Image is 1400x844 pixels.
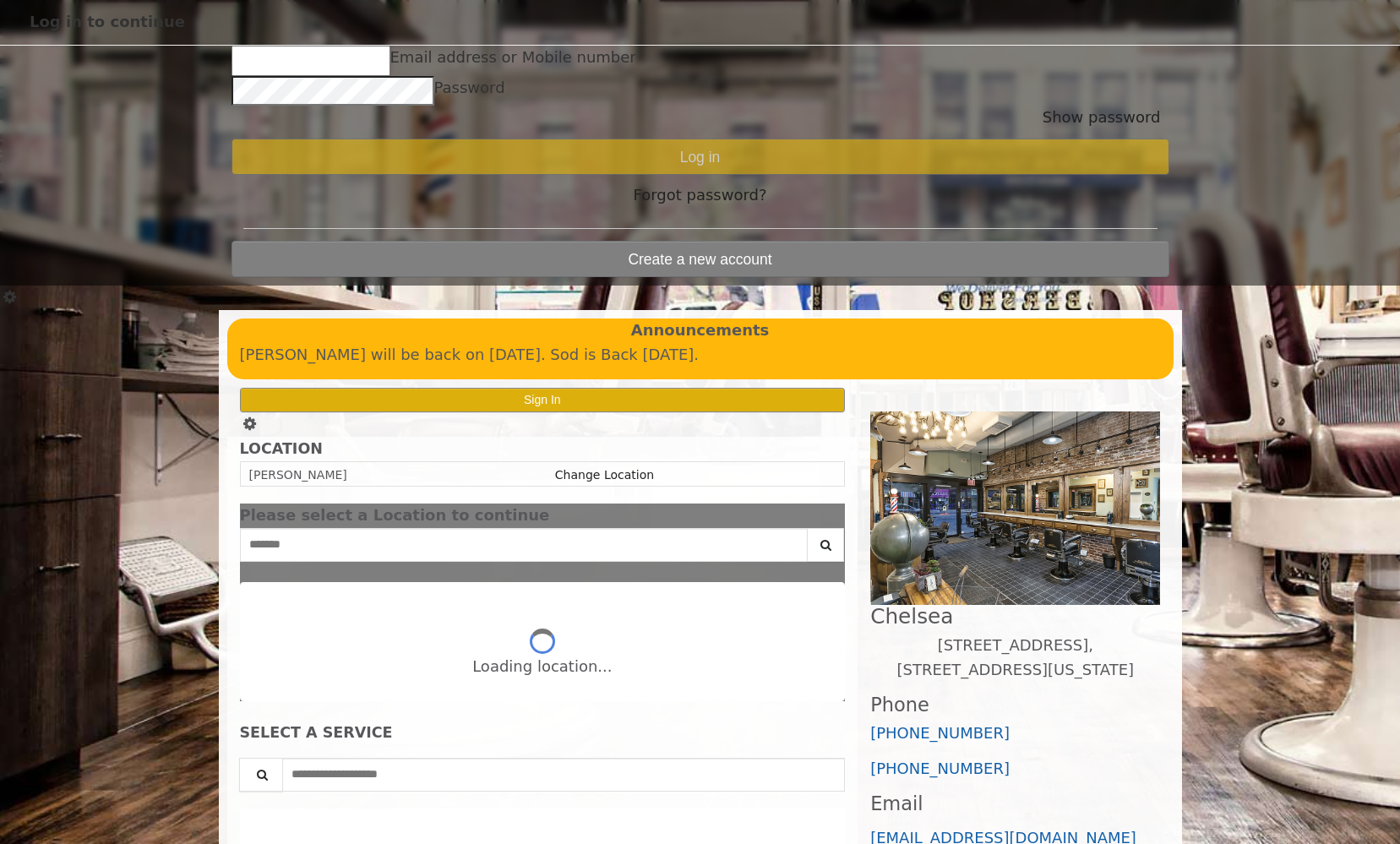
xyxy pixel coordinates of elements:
[816,539,836,551] i: Search button
[870,694,1160,716] h3: Phone
[870,634,1160,683] p: [STREET_ADDRESS],[STREET_ADDRESS][US_STATE]
[232,139,1169,175] button: Log in
[240,343,1161,368] p: [PERSON_NAME] will be back on [DATE]. Sod is Back [DATE].
[1043,106,1161,130] button: Show password
[633,183,766,208] span: Forgot password?
[232,46,390,76] input: Email address or Mobile number
[240,506,550,524] span: Please select a Location to continue
[240,725,846,741] div: SELECT A SERVICE
[631,319,770,343] b: Announcements
[240,528,846,570] div: Center Select
[472,655,612,679] div: Loading location...
[870,760,1010,777] a: [PHONE_NUMBER]
[240,440,323,457] b: LOCATION
[239,758,283,792] button: Service Search
[1345,17,1370,28] button: close dialog
[555,468,654,482] a: Change Location
[30,13,185,30] span: Log in to continue
[820,510,845,521] button: close dialog
[232,241,1169,277] button: Create a new account
[249,468,347,482] span: [PERSON_NAME]
[870,793,1160,814] h3: Email
[390,46,636,70] label: Email address or Mobile number
[232,76,434,106] input: Password
[240,388,846,412] button: Sign In
[434,76,505,101] label: Password
[240,528,809,562] input: Search Center
[870,605,1160,628] h2: Chelsea
[870,724,1010,742] a: [PHONE_NUMBER]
